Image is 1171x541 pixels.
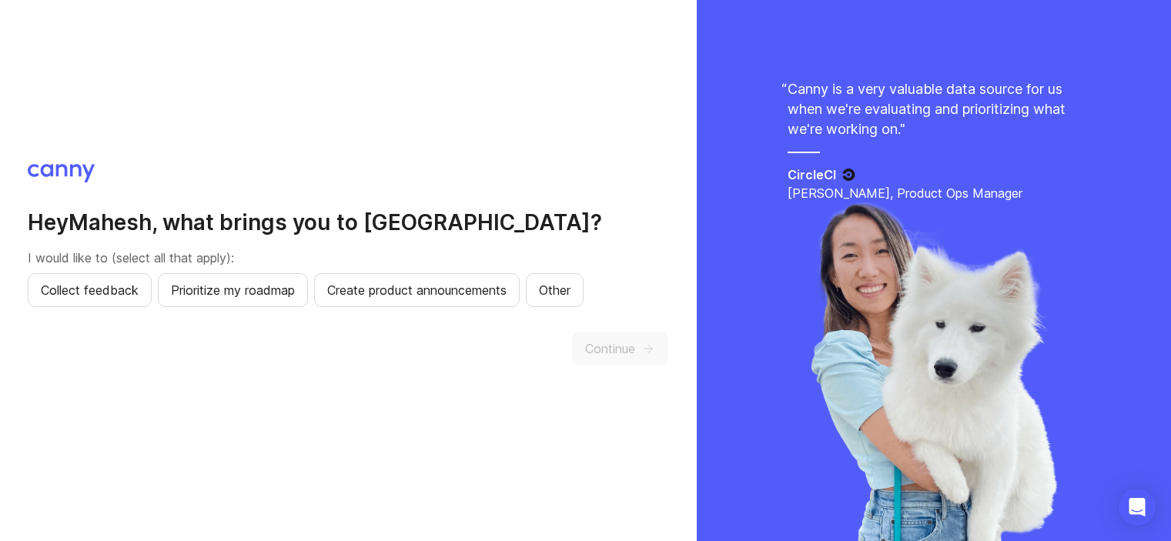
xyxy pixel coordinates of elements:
[788,165,836,184] h5: CircleCI
[539,281,570,299] span: Other
[1119,489,1156,526] div: Open Intercom Messenger
[28,249,668,267] p: I would like to (select all that apply):
[788,184,1080,202] p: [PERSON_NAME], Product Ops Manager
[28,209,668,236] h2: Hey Mahesh , what brings you to [GEOGRAPHIC_DATA]?
[585,339,635,358] span: Continue
[808,202,1059,541] img: liya-429d2be8cea6414bfc71c507a98abbfa.webp
[842,169,855,181] img: CircleCI logo
[314,273,520,307] button: Create product announcements
[572,332,668,366] button: Continue
[526,273,584,307] button: Other
[158,273,308,307] button: Prioritize my roadmap
[28,164,95,182] img: Canny logo
[788,79,1080,139] p: Canny is a very valuable data source for us when we're evaluating and prioritizing what we're wor...
[41,281,139,299] span: Collect feedback
[171,281,295,299] span: Prioritize my roadmap
[327,281,507,299] span: Create product announcements
[28,273,152,307] button: Collect feedback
